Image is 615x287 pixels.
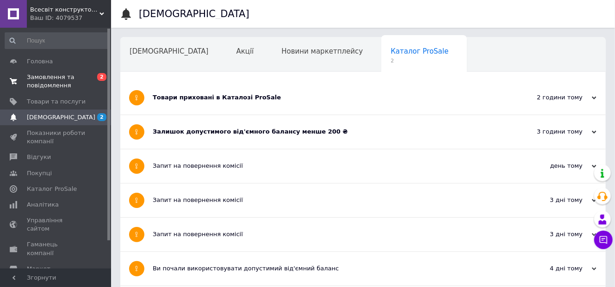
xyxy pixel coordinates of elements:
[504,93,596,102] div: 2 години тому
[391,57,448,64] span: 2
[27,240,86,257] span: Гаманець компанії
[27,265,50,273] span: Маркет
[153,128,504,136] div: Залишок допустимого від'ємного балансу менше 200 ₴
[236,47,254,55] span: Акції
[30,14,111,22] div: Ваш ID: 4079537
[97,73,106,81] span: 2
[139,8,249,19] h1: [DEMOGRAPHIC_DATA]
[594,231,613,249] button: Чат з покупцем
[504,230,596,238] div: 3 дні тому
[504,128,596,136] div: 3 години тому
[5,32,109,49] input: Пошук
[130,47,209,55] span: [DEMOGRAPHIC_DATA]
[27,185,77,193] span: Каталог ProSale
[27,201,59,209] span: Аналітика
[504,196,596,204] div: 3 дні тому
[153,196,504,204] div: Запит на повернення комісії
[27,98,86,106] span: Товари та послуги
[153,230,504,238] div: Запит на повернення комісії
[30,6,99,14] span: Всесвіт конструкторів
[504,162,596,170] div: день тому
[153,264,504,273] div: Ви почали використовувати допустимий від'ємний баланс
[153,93,504,102] div: Товари приховані в Каталозі ProSale
[27,129,86,146] span: Показники роботи компанії
[281,47,363,55] span: Новини маркетплейсу
[504,264,596,273] div: 4 дні тому
[27,57,53,66] span: Головна
[391,47,448,55] span: Каталог ProSale
[27,73,86,90] span: Замовлення та повідомлення
[27,113,95,122] span: [DEMOGRAPHIC_DATA]
[27,169,52,177] span: Покупці
[27,153,51,161] span: Відгуки
[97,113,106,121] span: 2
[27,216,86,233] span: Управління сайтом
[153,162,504,170] div: Запит на повернення комісії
